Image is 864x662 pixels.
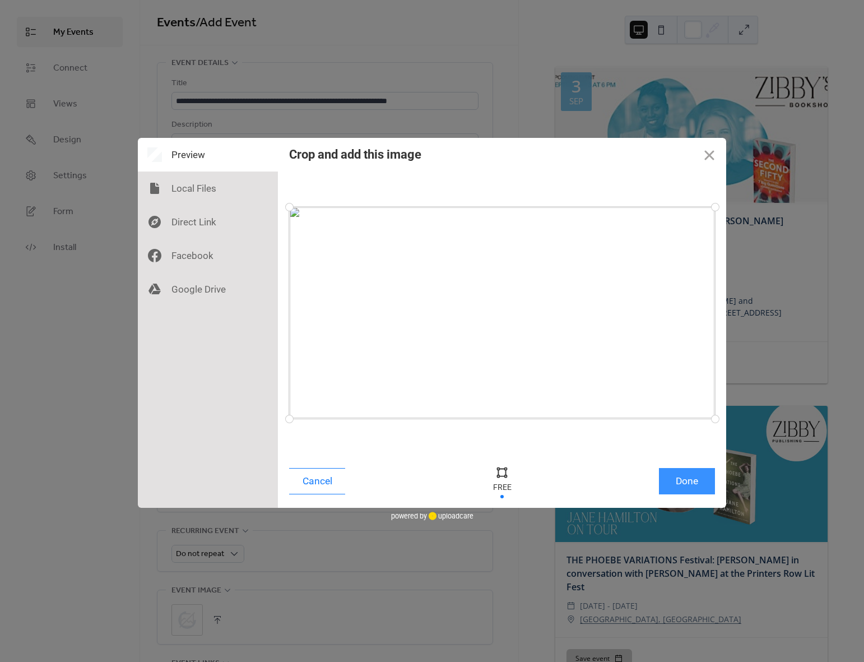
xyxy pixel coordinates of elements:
[693,138,726,172] button: Close
[138,138,278,172] div: Preview
[138,172,278,205] div: Local Files
[659,468,715,494] button: Done
[138,239,278,272] div: Facebook
[138,272,278,306] div: Google Drive
[391,508,473,525] div: powered by
[138,205,278,239] div: Direct Link
[289,468,345,494] button: Cancel
[427,512,473,520] a: uploadcare
[289,147,421,161] div: Crop and add this image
